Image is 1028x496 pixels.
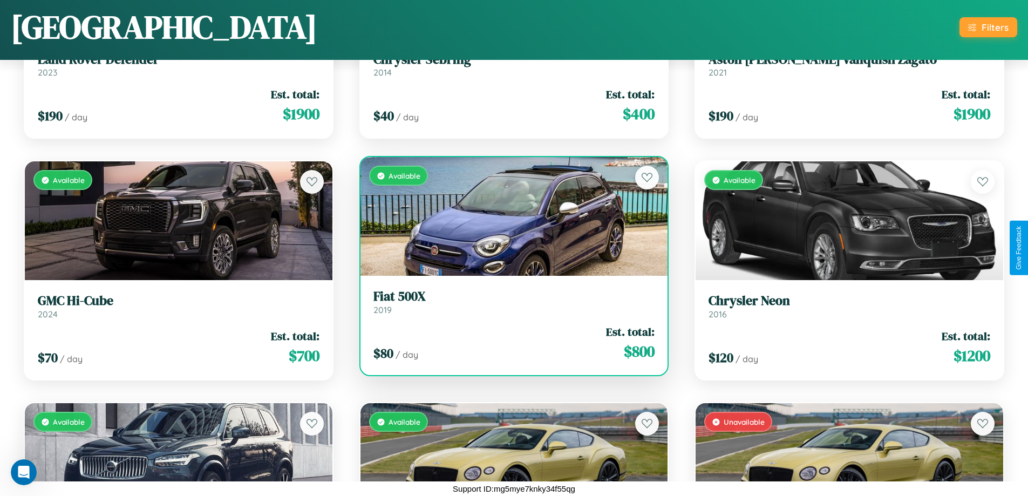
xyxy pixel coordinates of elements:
span: Available [724,175,755,185]
span: $ 120 [709,349,733,366]
span: Est. total: [942,328,990,344]
span: 2021 [709,67,727,78]
div: Filters [982,22,1009,33]
span: Est. total: [606,324,655,339]
span: $ 800 [624,341,655,362]
h3: Fiat 500X [373,289,655,304]
span: Available [389,417,420,426]
div: Give Feedback [1015,226,1023,270]
a: Chrysler Neon2016 [709,293,990,320]
span: $ 1900 [954,103,990,125]
h3: Chrysler Neon [709,293,990,309]
p: Support ID: mg5mye7knky34f55qg [453,481,575,496]
span: 2024 [38,309,58,320]
a: Aston [PERSON_NAME] Vanquish Zagato2021 [709,52,990,78]
span: Est. total: [271,86,319,102]
span: Est. total: [942,86,990,102]
span: / day [736,354,758,364]
span: 2019 [373,304,392,315]
span: $ 190 [709,107,733,125]
a: Fiat 500X2019 [373,289,655,315]
button: Filters [959,17,1017,37]
a: Chrysler Sebring2014 [373,52,655,78]
span: Available [389,171,420,180]
span: $ 700 [289,345,319,366]
a: GMC Hi-Cube2024 [38,293,319,320]
span: / day [65,112,87,123]
span: / day [396,112,419,123]
a: Land Rover Defender2023 [38,52,319,78]
iframe: Intercom live chat [11,459,37,485]
span: $ 70 [38,349,58,366]
span: $ 40 [373,107,394,125]
span: $ 190 [38,107,63,125]
span: 2023 [38,67,57,78]
span: Est. total: [606,86,655,102]
span: Available [53,175,85,185]
span: 2016 [709,309,727,320]
span: Available [53,417,85,426]
span: $ 400 [623,103,655,125]
span: $ 80 [373,344,393,362]
h1: [GEOGRAPHIC_DATA] [11,5,317,49]
span: Unavailable [724,417,765,426]
span: / day [736,112,758,123]
span: Est. total: [271,328,319,344]
span: 2014 [373,67,392,78]
span: $ 1200 [954,345,990,366]
span: / day [60,354,83,364]
span: / day [396,349,418,360]
h3: GMC Hi-Cube [38,293,319,309]
span: $ 1900 [283,103,319,125]
h3: Aston [PERSON_NAME] Vanquish Zagato [709,52,990,67]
